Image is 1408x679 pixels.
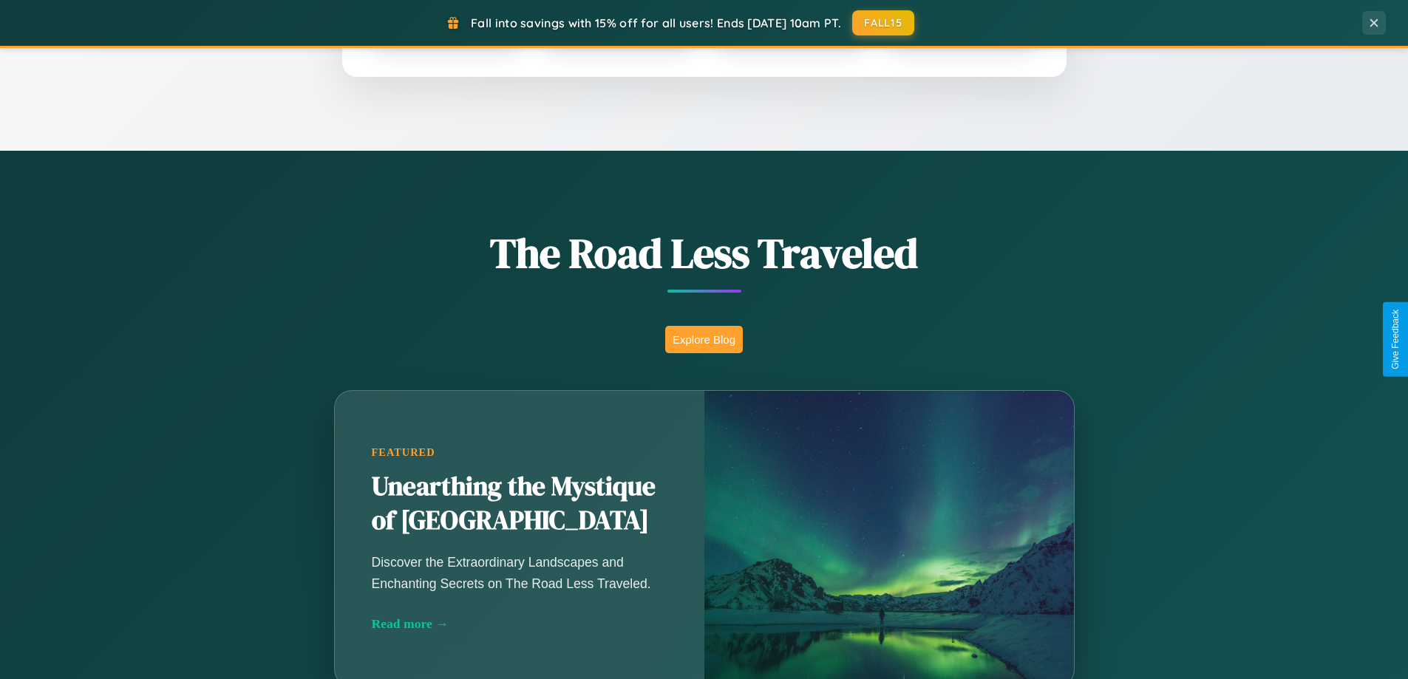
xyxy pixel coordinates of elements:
button: FALL15 [852,10,914,35]
span: Fall into savings with 15% off for all users! Ends [DATE] 10am PT. [471,16,841,30]
div: Give Feedback [1390,310,1401,369]
h2: Unearthing the Mystique of [GEOGRAPHIC_DATA] [372,470,667,538]
div: Featured [372,446,667,459]
div: Read more → [372,616,667,632]
button: Explore Blog [665,326,743,353]
p: Discover the Extraordinary Landscapes and Enchanting Secrets on The Road Less Traveled. [372,552,667,593]
h1: The Road Less Traveled [261,225,1148,282]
